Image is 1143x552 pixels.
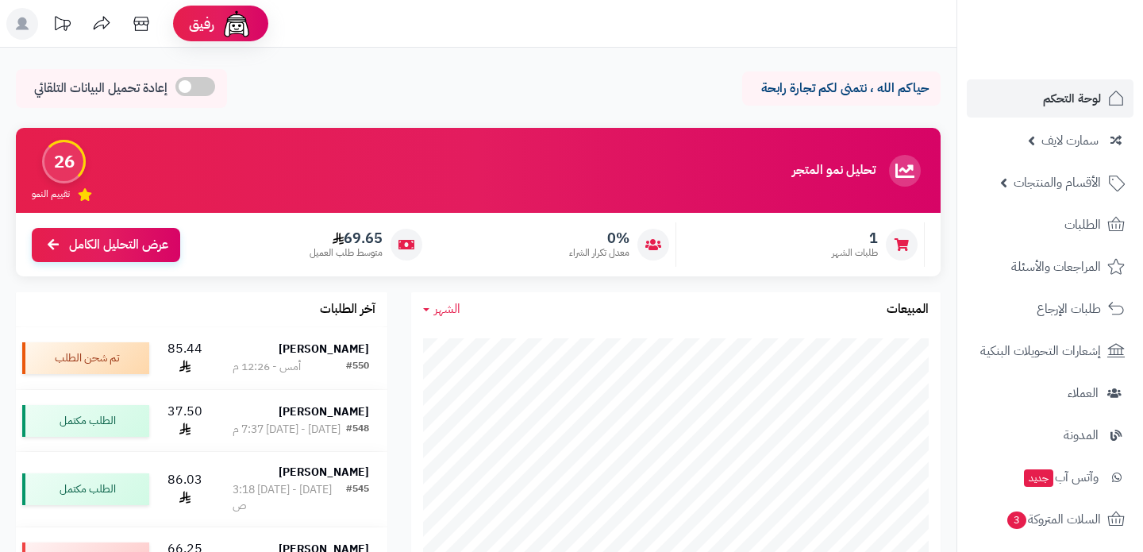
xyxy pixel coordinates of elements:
td: 37.50 [156,390,214,452]
div: #548 [346,422,369,438]
span: المراجعات والأسئلة [1011,256,1101,278]
strong: [PERSON_NAME] [279,341,369,357]
a: تحديثات المنصة [42,8,82,44]
span: إعادة تحميل البيانات التلقائي [34,79,167,98]
span: 0% [569,230,629,247]
div: أمس - 12:26 م [233,359,301,375]
h3: المبيعات [887,303,929,317]
div: [DATE] - [DATE] 7:37 م [233,422,341,438]
span: الشهر [434,299,460,318]
h3: آخر الطلبات [320,303,375,317]
span: طلبات الإرجاع [1037,298,1101,320]
div: #545 [346,482,369,514]
strong: [PERSON_NAME] [279,403,369,420]
img: ai-face.png [221,8,252,40]
a: المراجعات والأسئلة [967,248,1133,286]
span: سمارت لايف [1041,129,1099,152]
span: السلات المتروكة [1006,508,1101,531]
a: إشعارات التحويلات البنكية [967,332,1133,370]
a: عرض التحليل الكامل [32,228,180,262]
div: تم شحن الطلب [22,342,149,374]
td: 86.03 [156,452,214,527]
h3: تحليل نمو المتجر [792,164,876,178]
span: العملاء [1068,382,1099,404]
span: 69.65 [310,230,383,247]
div: الطلب مكتمل [22,473,149,505]
a: طلبات الإرجاع [967,290,1133,328]
p: حياكم الله ، نتمنى لكم تجارة رابحة [754,79,929,98]
a: السلات المتروكة3 [967,500,1133,538]
a: المدونة [967,416,1133,454]
a: وآتس آبجديد [967,458,1133,496]
span: رفيق [189,14,214,33]
div: #550 [346,359,369,375]
a: الطلبات [967,206,1133,244]
span: معدل تكرار الشراء [569,246,629,260]
span: إشعارات التحويلات البنكية [980,340,1101,362]
img: logo-2.png [1035,12,1128,45]
strong: [PERSON_NAME] [279,464,369,481]
a: لوحة التحكم [967,79,1133,118]
div: الطلب مكتمل [22,405,149,437]
span: متوسط طلب العميل [310,246,383,260]
span: جديد [1024,469,1053,487]
span: وآتس آب [1022,466,1099,488]
span: عرض التحليل الكامل [69,236,168,254]
span: 3 [1006,511,1027,530]
td: 85.44 [156,327,214,389]
a: الشهر [423,300,460,318]
span: 1 [832,230,878,247]
span: المدونة [1064,424,1099,446]
span: لوحة التحكم [1043,87,1101,110]
div: [DATE] - [DATE] 3:18 ص [233,482,346,514]
span: الأقسام والمنتجات [1014,172,1101,194]
span: طلبات الشهر [832,246,878,260]
span: الطلبات [1064,214,1101,236]
span: تقييم النمو [32,187,70,201]
a: العملاء [967,374,1133,412]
